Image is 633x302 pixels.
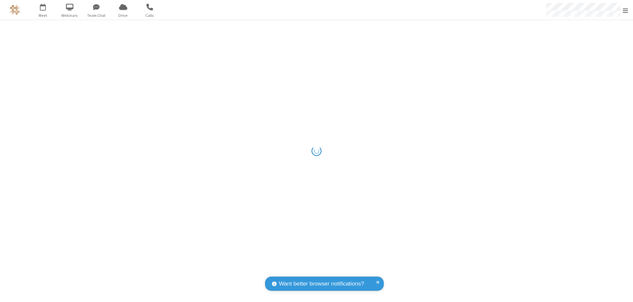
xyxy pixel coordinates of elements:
[31,13,55,18] span: Meet
[137,13,162,18] span: Calls
[84,13,109,18] span: Team Chat
[279,280,364,288] span: Want better browser notifications?
[57,13,82,18] span: Webinars
[10,5,20,15] img: QA Selenium DO NOT DELETE OR CHANGE
[111,13,136,18] span: Drive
